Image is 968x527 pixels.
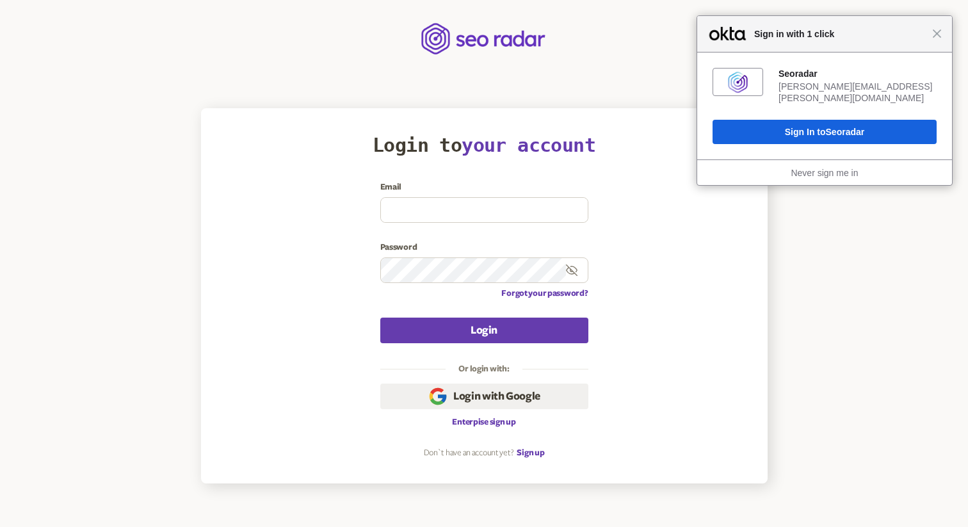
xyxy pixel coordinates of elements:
label: Email [380,182,588,192]
span: Sign in with 1 click [748,26,932,42]
span: your account [462,134,595,156]
a: Forgot your password? [501,288,588,298]
legend: Or login with: [446,364,522,374]
span: Login with Google [453,389,540,404]
div: Seoradar [778,68,937,79]
a: Never sign me in [791,168,858,178]
label: Password [380,242,588,252]
a: Sign up [517,448,544,458]
a: Enterpise sign up [452,417,515,427]
h1: Login to [373,134,595,156]
span: Seoradar [826,127,865,137]
div: [PERSON_NAME][EMAIL_ADDRESS][PERSON_NAME][DOMAIN_NAME] [778,81,937,104]
button: Sign In toSeoradar [713,120,937,144]
span: Close [932,29,942,38]
img: fs0ssxb4oa4QDCATs697 [727,71,749,93]
button: Login with Google [380,384,588,409]
button: Login [380,318,588,343]
p: Don`t have an account yet? [424,448,514,458]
